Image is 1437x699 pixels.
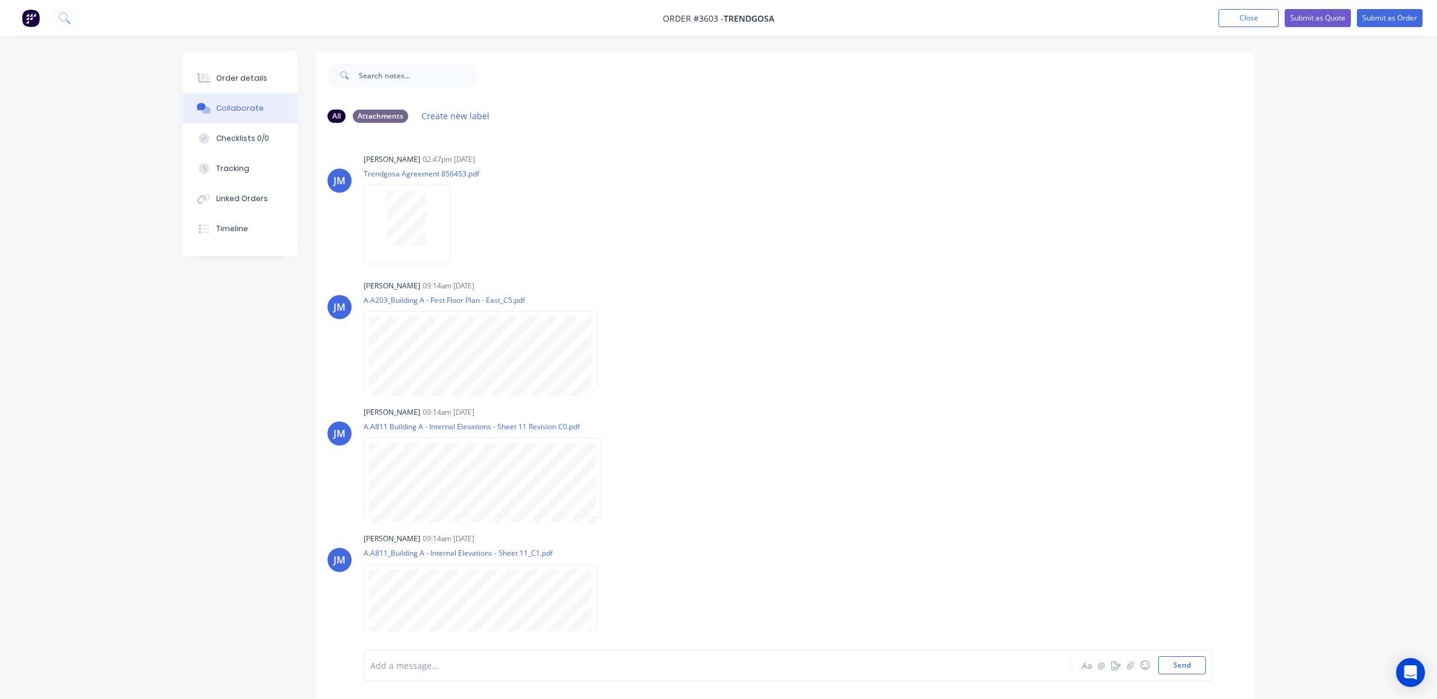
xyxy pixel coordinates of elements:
button: Aa [1080,658,1094,673]
div: JM [334,173,346,188]
p: A.A811 Building A - Internal Elevations - Sheet 11 Revision C0.pdf [364,421,613,432]
button: Close [1218,9,1279,27]
p: A.A203_Building A - First Floor Plan - East_C5.pdf [364,295,609,305]
div: Order details [216,73,267,84]
div: 09:14am [DATE] [423,533,474,544]
button: Submit as Order [1357,9,1423,27]
div: 09:14am [DATE] [423,281,474,291]
button: Send [1158,656,1206,674]
p: Trendgosa Agreement 856453.pdf [364,169,479,179]
div: Checklists 0/0 [216,133,269,144]
button: Submit as Quote [1285,9,1351,27]
button: Linked Orders [183,184,297,214]
div: [PERSON_NAME] [364,407,420,418]
div: 02:47pm [DATE] [423,154,475,165]
span: Trendgosa [724,13,774,24]
div: JM [334,426,346,441]
div: [PERSON_NAME] [364,281,420,291]
div: [PERSON_NAME] [364,154,420,165]
div: 09:14am [DATE] [423,407,474,418]
button: Timeline [183,214,297,244]
button: ☺ [1138,658,1152,673]
div: Open Intercom Messenger [1396,658,1425,687]
span: Order #3603 - [663,13,724,24]
p: A.A811_Building A - Internal Elevations - Sheet 11_C1.pdf [364,548,609,558]
button: Checklists 0/0 [183,123,297,154]
input: Search notes... [359,63,478,87]
button: Tracking [183,154,297,184]
div: JM [334,300,346,314]
div: Linked Orders [216,193,268,204]
div: Attachments [353,110,408,123]
button: Create new label [415,108,496,124]
div: Timeline [216,223,248,234]
button: @ [1094,658,1109,673]
img: Factory [22,9,40,27]
button: Collaborate [183,93,297,123]
div: Collaborate [216,103,264,114]
div: JM [334,553,346,567]
div: [PERSON_NAME] [364,533,420,544]
button: Order details [183,63,297,93]
div: Tracking [216,163,249,174]
div: All [327,110,346,123]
